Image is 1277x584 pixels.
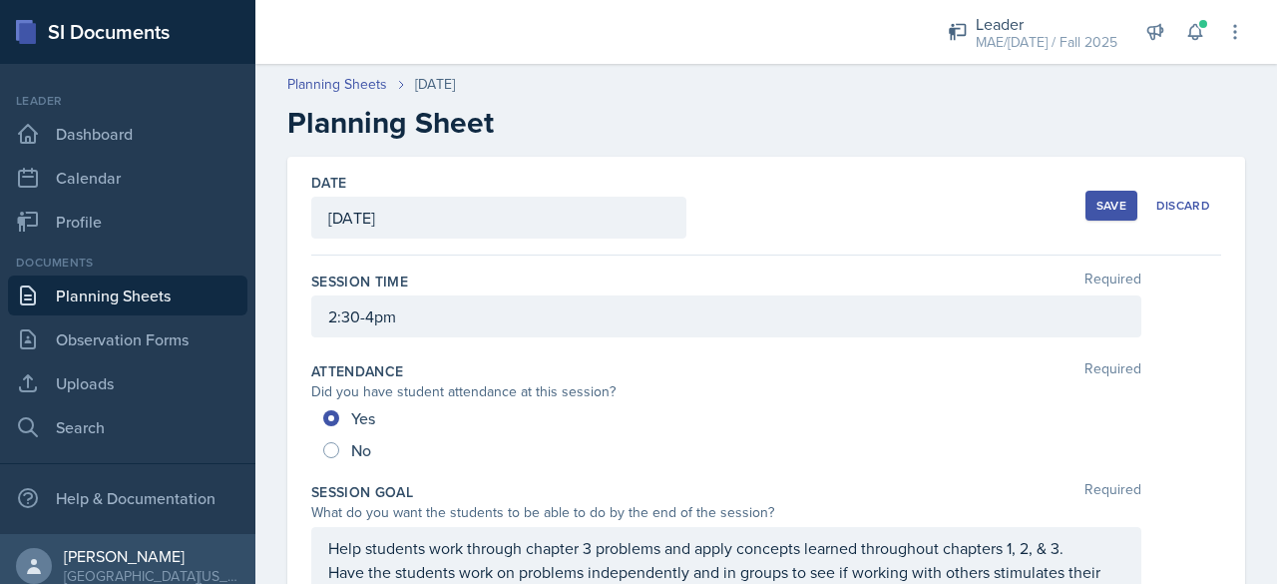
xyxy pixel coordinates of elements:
[8,276,247,315] a: Planning Sheets
[311,502,1141,523] div: What do you want the students to be able to do by the end of the session?
[287,105,1245,141] h2: Planning Sheet
[64,546,239,566] div: [PERSON_NAME]
[8,478,247,518] div: Help & Documentation
[8,254,247,272] div: Documents
[311,381,1141,402] div: Did you have student attendance at this session?
[287,74,387,95] a: Planning Sheets
[328,536,1124,560] p: Help students work through chapter 3 problems and apply concepts learned throughout chapters 1, 2...
[8,363,247,403] a: Uploads
[311,482,413,502] label: Session Goal
[1145,191,1221,221] button: Discard
[8,407,247,447] a: Search
[351,440,371,460] span: No
[415,74,455,95] div: [DATE]
[1156,198,1210,214] div: Discard
[351,408,375,428] span: Yes
[1096,198,1126,214] div: Save
[8,319,247,359] a: Observation Forms
[311,361,404,381] label: Attendance
[976,12,1117,36] div: Leader
[8,202,247,242] a: Profile
[8,158,247,198] a: Calendar
[1084,361,1141,381] span: Required
[976,32,1117,53] div: MAE/[DATE] / Fall 2025
[1084,272,1141,292] span: Required
[1084,482,1141,502] span: Required
[328,304,1124,328] p: 2:30-4pm
[8,114,247,154] a: Dashboard
[1085,191,1137,221] button: Save
[8,92,247,110] div: Leader
[311,272,408,292] label: Session Time
[311,173,346,193] label: Date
